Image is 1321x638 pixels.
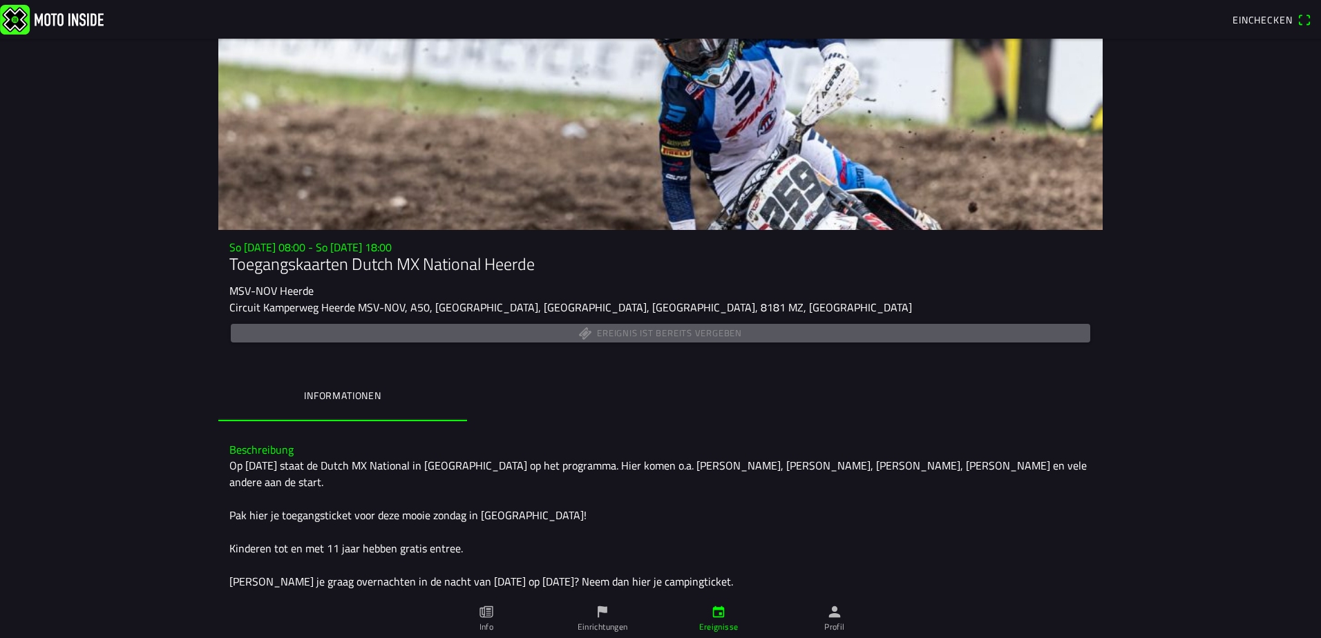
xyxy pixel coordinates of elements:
h3: Beschreibung [229,443,1092,456]
span: Einchecken [1233,12,1292,27]
ion-label: Ereignisse [699,621,739,633]
a: Eincheckenqr scanner [1226,8,1318,31]
h3: So [DATE] 08:00 - So [DATE] 18:00 [229,241,1092,254]
ion-icon: paper [479,604,494,619]
h1: Toegangskaarten Dutch MX National Heerde [229,254,1092,274]
ion-label: Profil [824,621,844,633]
ion-label: Informationen [304,388,381,403]
ion-icon: flag [595,604,610,619]
div: Op [DATE] staat de Dutch MX National in [GEOGRAPHIC_DATA] op het programma. Hier komen o.a. [PERS... [229,457,1092,623]
ion-label: Einrichtungen [578,621,628,633]
ion-icon: calendar [711,604,726,619]
ion-text: MSV-NOV Heerde [229,282,314,299]
ion-icon: person [827,604,842,619]
ion-label: Info [479,621,493,633]
ion-text: Circuit Kamperweg Heerde MSV-NOV, A50, [GEOGRAPHIC_DATA], [GEOGRAPHIC_DATA], [GEOGRAPHIC_DATA], 8... [229,299,912,316]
